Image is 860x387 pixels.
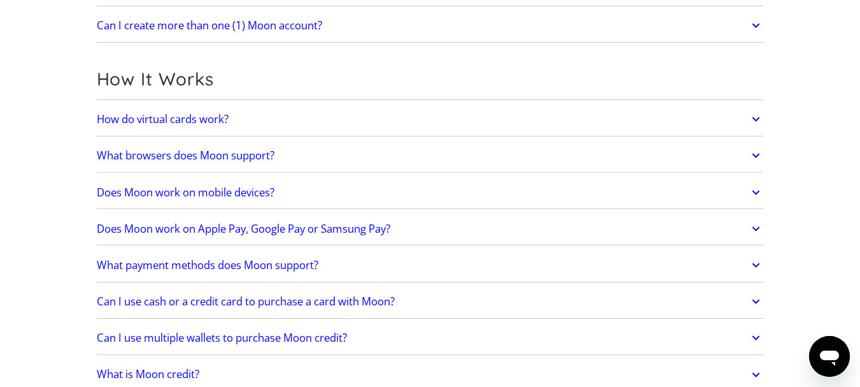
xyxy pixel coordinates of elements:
[97,12,764,39] a: Can I create more than one (1) Moon account?
[97,288,764,315] a: Can I use cash or a credit card to purchase a card with Moon?
[97,142,764,169] a: What browsers does Moon support?
[97,368,199,381] h2: What is Moon credit?
[97,332,347,344] h2: Can I use multiple wallets to purchase Moon credit?
[97,259,318,272] h2: What payment methods does Moon support?
[97,179,764,206] a: Does Moon work on mobile devices?
[809,336,850,377] iframe: Button to launch messaging window
[97,106,764,133] a: How do virtual cards work?
[97,223,390,235] h2: Does Moon work on Apple Pay, Google Pay or Samsung Pay?
[97,68,764,90] h2: How It Works
[97,19,322,32] h2: Can I create more than one (1) Moon account?
[97,252,764,279] a: What payment methods does Moon support?
[97,295,395,308] h2: Can I use cash or a credit card to purchase a card with Moon?
[97,186,274,199] h2: Does Moon work on mobile devices?
[97,325,764,351] a: Can I use multiple wallets to purchase Moon credit?
[97,215,764,242] a: Does Moon work on Apple Pay, Google Pay or Samsung Pay?
[97,149,274,162] h2: What browsers does Moon support?
[97,113,229,126] h2: How do virtual cards work?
